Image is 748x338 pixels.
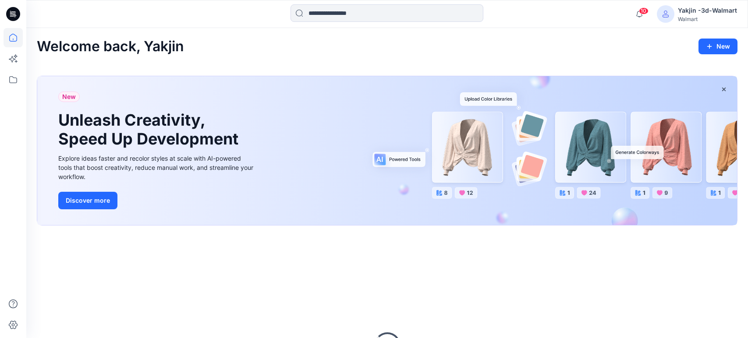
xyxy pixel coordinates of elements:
[37,39,184,55] h2: Welcome back, Yakjin
[678,16,737,22] div: Walmart
[698,39,737,54] button: New
[58,111,242,148] h1: Unleash Creativity, Speed Up Development
[62,92,76,102] span: New
[58,192,255,209] a: Discover more
[662,11,669,18] svg: avatar
[58,154,255,181] div: Explore ideas faster and recolor styles at scale with AI-powered tools that boost creativity, red...
[678,5,737,16] div: Yakjin -3d-Walmart
[639,7,649,14] span: 10
[58,192,117,209] button: Discover more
